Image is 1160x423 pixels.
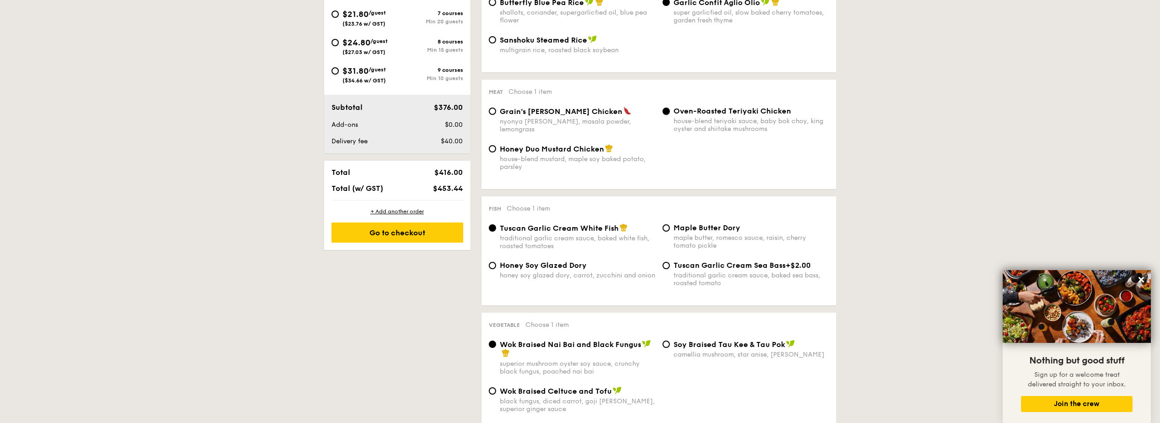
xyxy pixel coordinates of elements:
input: Wok Braised Celtuce and Tofublack fungus, diced carrot, goji [PERSON_NAME], superior ginger sauce [489,387,496,395]
div: Min 20 guests [397,18,463,25]
div: house-blend mustard, maple soy baked potato, parsley [500,155,655,171]
div: superior mushroom oyster soy sauce, crunchy black fungus, poached nai bai [500,360,655,375]
span: Oven-Roasted Teriyaki Chicken [674,107,791,115]
div: super garlicfied oil, slow baked cherry tomatoes, garden fresh thyme [674,9,829,24]
img: icon-vegan.f8ff3823.svg [642,340,651,348]
div: honey soy glazed dory, carrot, zucchini and onion [500,271,655,279]
div: house-blend teriyaki sauce, baby bok choy, king oyster and shiitake mushrooms [674,117,829,133]
span: +$2.00 [786,261,811,270]
span: Delivery fee [331,137,368,145]
span: Wok Braised Celtuce and Tofu [500,387,612,396]
img: icon-chef-hat.a58ddaea.svg [502,349,510,357]
img: icon-chef-hat.a58ddaea.svg [605,144,613,152]
span: Choose 1 item [508,88,552,96]
div: + Add another order [331,208,463,215]
input: ⁠Soy Braised Tau Kee & Tau Pokcamellia mushroom, star anise, [PERSON_NAME] [663,341,670,348]
img: icon-spicy.37a8142b.svg [623,107,631,115]
div: shallots, coriander, supergarlicfied oil, blue pea flower [500,9,655,24]
span: $453.44 [433,184,463,193]
img: icon-vegan.f8ff3823.svg [588,35,597,43]
span: $31.80 [342,66,369,76]
input: $21.80/guest($23.76 w/ GST)7 coursesMin 20 guests [331,11,339,18]
div: 9 courses [397,67,463,73]
span: Maple Butter Dory [674,223,740,232]
span: Wok Braised Nai Bai and Black Fungus [500,340,641,349]
span: $24.80 [342,38,370,48]
span: /guest [370,38,388,44]
input: Maple Butter Dorymaple butter, romesco sauce, raisin, cherry tomato pickle [663,224,670,232]
input: Wok Braised Nai Bai and Black Fungussuperior mushroom oyster soy sauce, crunchy black fungus, poa... [489,341,496,348]
span: Fish [489,206,501,212]
span: ($27.03 w/ GST) [342,49,385,55]
span: ($34.66 w/ GST) [342,77,386,84]
input: $31.80/guest($34.66 w/ GST)9 coursesMin 10 guests [331,67,339,75]
span: Total (w/ GST) [331,184,383,193]
input: Grain's [PERSON_NAME] Chickennyonya [PERSON_NAME], masala powder, lemongrass [489,108,496,115]
div: traditional garlic cream sauce, baked sea bass, roasted tomato [674,271,829,287]
input: Honey Soy Glazed Doryhoney soy glazed dory, carrot, zucchini and onion [489,262,496,269]
span: /guest [369,10,386,16]
div: Go to checkout [331,222,463,243]
span: Nothing but good stuff [1029,355,1124,366]
span: $416.00 [434,168,463,177]
span: Honey Soy Glazed Dory [500,261,587,270]
input: Oven-Roasted Teriyaki Chickenhouse-blend teriyaki sauce, baby bok choy, king oyster and shiitake ... [663,108,670,115]
input: Sanshoku Steamed Ricemultigrain rice, roasted black soybean [489,36,496,43]
span: $40.00 [441,137,463,145]
span: Add-ons [331,121,358,129]
div: nyonya [PERSON_NAME], masala powder, lemongrass [500,118,655,133]
div: traditional garlic cream sauce, baked white fish, roasted tomatoes [500,234,655,250]
img: DSC07876-Edit02-Large.jpeg [1003,270,1151,343]
span: $21.80 [342,9,369,19]
div: maple butter, romesco sauce, raisin, cherry tomato pickle [674,234,829,249]
input: Honey Duo Mustard Chickenhouse-blend mustard, maple soy baked potato, parsley [489,145,496,152]
div: Min 15 guests [397,47,463,53]
span: ⁠Soy Braised Tau Kee & Tau Pok [674,340,785,349]
span: /guest [369,66,386,73]
div: camellia mushroom, star anise, [PERSON_NAME] [674,351,829,358]
span: Vegetable [489,322,520,328]
span: Choose 1 item [525,321,569,329]
span: Meat [489,89,503,95]
img: icon-vegan.f8ff3823.svg [786,340,795,348]
span: Tuscan Garlic Cream White Fish [500,224,619,233]
div: multigrain rice, roasted black soybean [500,46,655,54]
input: $24.80/guest($27.03 w/ GST)8 coursesMin 15 guests [331,39,339,46]
span: Honey Duo Mustard Chicken [500,145,604,153]
input: Tuscan Garlic Cream White Fishtraditional garlic cream sauce, baked white fish, roasted tomatoes [489,224,496,232]
button: Join the crew [1021,396,1133,412]
div: black fungus, diced carrot, goji [PERSON_NAME], superior ginger sauce [500,397,655,413]
img: icon-vegan.f8ff3823.svg [613,386,622,395]
input: Tuscan Garlic Cream Sea Bass+$2.00traditional garlic cream sauce, baked sea bass, roasted tomato [663,262,670,269]
div: 7 courses [397,10,463,16]
span: Choose 1 item [507,205,550,212]
span: Subtotal [331,103,363,112]
span: Grain's [PERSON_NAME] Chicken [500,107,622,116]
span: $376.00 [434,103,463,112]
span: Tuscan Garlic Cream Sea Bass [674,261,786,270]
span: ($23.76 w/ GST) [342,21,385,27]
span: Sanshoku Steamed Rice [500,36,587,44]
div: 8 courses [397,38,463,45]
div: Min 10 guests [397,75,463,81]
img: icon-chef-hat.a58ddaea.svg [620,223,628,232]
span: $0.00 [445,121,463,129]
span: Total [331,168,350,177]
button: Close [1134,272,1149,287]
span: Sign up for a welcome treat delivered straight to your inbox. [1028,371,1126,388]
